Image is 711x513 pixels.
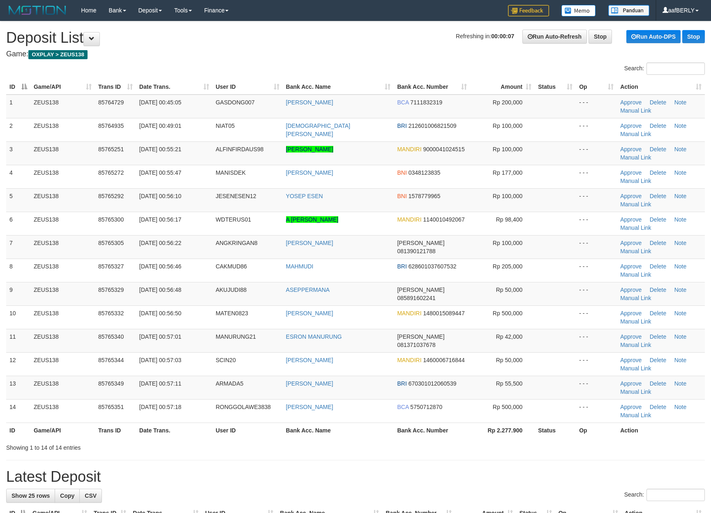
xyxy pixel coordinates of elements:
[216,263,247,270] span: CAKMUD86
[620,357,642,363] a: Approve
[576,118,617,141] td: - - -
[674,216,687,223] a: Note
[6,399,30,423] td: 14
[423,357,464,363] span: Copy 1460006716844 to clipboard
[30,423,95,438] th: Game/API
[6,259,30,282] td: 8
[98,169,124,176] span: 85765272
[496,216,523,223] span: Rp 98,400
[620,154,651,161] a: Manual Link
[576,165,617,188] td: - - -
[508,5,549,16] img: Feedback.jpg
[6,235,30,259] td: 7
[620,263,642,270] a: Approve
[6,440,290,452] div: Showing 1 to 14 of 14 entries
[6,118,30,141] td: 2
[216,310,248,317] span: MATEN0823
[216,333,256,340] span: MANURUNG21
[491,33,514,39] strong: 00:00:07
[136,79,212,95] th: Date Trans.: activate to sort column ascending
[589,30,612,44] a: Stop
[139,193,181,199] span: [DATE] 00:56:10
[674,287,687,293] a: Note
[674,263,687,270] a: Note
[397,240,444,246] span: [PERSON_NAME]
[139,404,181,410] span: [DATE] 00:57:18
[6,95,30,118] td: 1
[286,169,333,176] a: [PERSON_NAME]
[397,263,406,270] span: BRI
[409,380,457,387] span: Copy 670301012060539 to clipboard
[30,165,95,188] td: ZEUS138
[6,212,30,235] td: 6
[456,33,514,39] span: Refreshing in:
[397,333,444,340] span: [PERSON_NAME]
[620,380,642,387] a: Approve
[620,201,651,208] a: Manual Link
[423,310,464,317] span: Copy 1480015089447 to clipboard
[650,333,666,340] a: Delete
[608,5,649,16] img: panduan.png
[98,146,124,153] span: 85765251
[216,404,271,410] span: RONGGOLAWE3838
[30,235,95,259] td: ZEUS138
[674,146,687,153] a: Note
[576,282,617,305] td: - - -
[286,193,323,199] a: YOSEP ESEN
[620,193,642,199] a: Approve
[98,333,124,340] span: 85765340
[522,30,587,44] a: Run Auto-Refresh
[30,305,95,329] td: ZEUS138
[674,310,687,317] a: Note
[98,380,124,387] span: 85765349
[496,357,523,363] span: Rp 50,000
[286,146,333,153] a: [PERSON_NAME]
[493,146,522,153] span: Rp 100,000
[650,169,666,176] a: Delete
[6,305,30,329] td: 10
[397,146,421,153] span: MANDIRI
[650,380,666,387] a: Delete
[95,79,136,95] th: Trans ID: activate to sort column ascending
[98,263,124,270] span: 85765327
[286,122,351,137] a: [DEMOGRAPHIC_DATA][PERSON_NAME]
[423,146,464,153] span: Copy 9000041024515 to clipboard
[620,107,651,114] a: Manual Link
[6,188,30,212] td: 5
[620,342,651,348] a: Manual Link
[6,30,705,46] h1: Deposit List
[674,122,687,129] a: Note
[620,122,642,129] a: Approve
[79,489,102,503] a: CSV
[674,404,687,410] a: Note
[620,271,651,278] a: Manual Link
[620,333,642,340] a: Approve
[650,216,666,223] a: Delete
[397,99,409,106] span: BCA
[6,352,30,376] td: 12
[139,216,181,223] span: [DATE] 00:56:17
[409,193,441,199] span: Copy 1578779965 to clipboard
[576,141,617,165] td: - - -
[493,310,522,317] span: Rp 500,000
[576,95,617,118] td: - - -
[620,224,651,231] a: Manual Link
[409,263,457,270] span: Copy 628601037607532 to clipboard
[30,376,95,399] td: ZEUS138
[6,423,30,438] th: ID
[650,357,666,363] a: Delete
[139,122,181,129] span: [DATE] 00:49:01
[136,423,212,438] th: Date Trans.
[397,357,421,363] span: MANDIRI
[98,357,124,363] span: 85765344
[650,193,666,199] a: Delete
[216,240,258,246] span: ANGKRINGAN8
[283,423,394,438] th: Bank Acc. Name
[674,333,687,340] a: Note
[30,188,95,212] td: ZEUS138
[216,193,256,199] span: JESENESEN12
[30,79,95,95] th: Game/API: activate to sort column ascending
[283,79,394,95] th: Bank Acc. Name: activate to sort column ascending
[139,169,181,176] span: [DATE] 00:55:47
[617,423,705,438] th: Action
